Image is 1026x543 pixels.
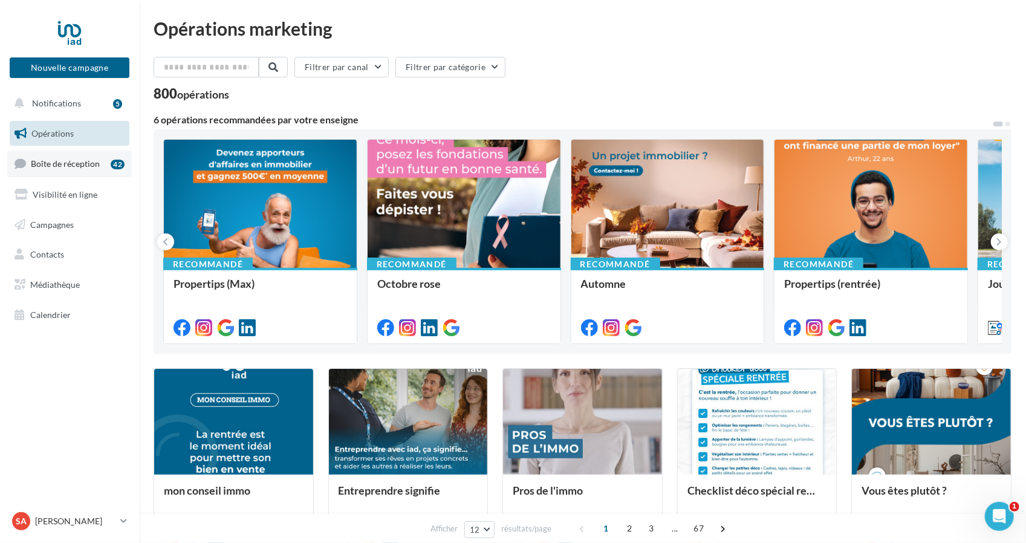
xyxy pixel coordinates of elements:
[1010,502,1019,512] span: 1
[31,128,74,138] span: Opérations
[7,242,132,267] a: Contacts
[154,87,229,100] div: 800
[10,510,129,533] a: SA [PERSON_NAME]
[513,484,652,509] div: Pros de l'immo
[31,158,100,169] span: Boîte de réception
[7,212,132,238] a: Campagnes
[174,278,347,302] div: Propertips (Max)
[33,189,97,200] span: Visibilité en ligne
[687,484,827,509] div: Checklist déco spécial rentrée
[784,278,958,302] div: Propertips (rentrée)
[154,19,1011,37] div: Opérations marketing
[7,302,132,328] a: Calendrier
[7,91,127,116] button: Notifications 5
[464,521,495,538] button: 12
[620,519,639,538] span: 2
[30,310,71,320] span: Calendrier
[395,57,505,77] button: Filtrer par catégorie
[774,258,863,271] div: Recommandé
[665,519,684,538] span: ...
[7,121,132,146] a: Opérations
[7,182,132,207] a: Visibilité en ligne
[177,89,229,100] div: opérations
[501,523,551,535] span: résultats/page
[470,525,480,535] span: 12
[32,98,81,108] span: Notifications
[689,519,709,538] span: 67
[377,278,551,302] div: Octobre rose
[862,484,1001,509] div: Vous êtes plutôt ?
[294,57,389,77] button: Filtrer par canal
[596,519,615,538] span: 1
[30,279,80,290] span: Médiathèque
[985,502,1014,531] iframe: Intercom live chat
[16,515,27,527] span: SA
[154,115,992,125] div: 6 opérations recommandées par votre enseigne
[10,57,129,78] button: Nouvelle campagne
[7,272,132,298] a: Médiathèque
[30,219,74,229] span: Campagnes
[113,99,122,109] div: 5
[581,278,755,302] div: Automne
[641,519,661,538] span: 3
[30,249,64,259] span: Contacts
[163,258,253,271] div: Recommandé
[164,484,304,509] div: mon conseil immo
[339,484,478,509] div: Entreprendre signifie
[111,160,125,169] div: 42
[7,151,132,177] a: Boîte de réception42
[571,258,660,271] div: Recommandé
[430,523,458,535] span: Afficher
[367,258,456,271] div: Recommandé
[35,515,115,527] p: [PERSON_NAME]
